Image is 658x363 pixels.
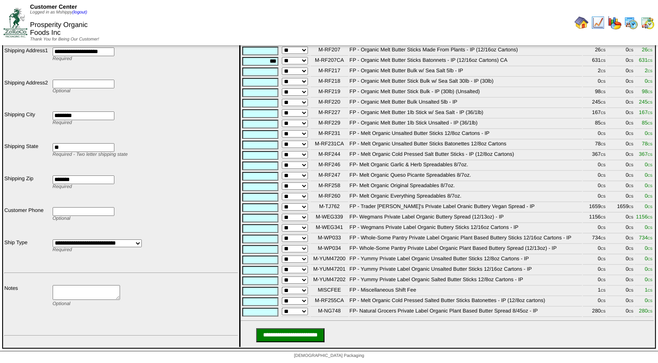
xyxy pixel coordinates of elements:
span: CS [601,215,605,219]
span: CS [601,163,605,167]
td: Shipping Zip [4,175,51,206]
span: CS [601,121,605,125]
span: CS [601,111,605,115]
span: CS [601,132,605,136]
span: 0 [645,193,652,199]
td: 0 [607,88,634,97]
td: 0 [607,297,634,306]
td: 0 [607,119,634,129]
td: FP - Organic Melt Butter 1lb Stick w/ Sea Salt - IP (36/1lb) [349,109,582,118]
td: 631 [583,57,606,66]
span: CS [601,205,605,209]
td: FP - Organic Melt Butter 1lb Stick Unsalted - IP (36/1lb) [349,119,582,129]
td: M-YUM47201 [311,266,348,275]
td: M-YUM47202 [311,276,348,286]
span: 98 [642,88,652,94]
span: CS [628,132,633,136]
td: 1 [583,286,606,296]
td: 1659 [583,203,606,212]
span: Required [53,184,72,189]
td: M-RF218 [311,77,348,87]
td: M-RF219 [311,88,348,97]
span: CS [628,309,633,313]
span: 0 [645,182,652,188]
span: Thank You for Being Our Customer! [30,37,99,42]
td: M-RF229 [311,119,348,129]
td: FP - Yummy Private Label Organic Unsalted Butter Sticks 12/8oz Cartons - IP [349,255,582,265]
span: CS [628,69,633,73]
td: 0 [607,46,634,56]
span: CS [628,289,633,292]
span: CS [648,111,652,115]
td: 0 [607,255,634,265]
td: FP - Organic Melt Butter Stick Bulk - IP (30lb) (Unsalted) [349,88,582,97]
span: 631 [639,57,652,63]
span: CS [628,101,633,104]
span: CS [601,142,605,146]
span: 0 [645,266,652,272]
td: 1659 [607,203,634,212]
span: CS [628,195,633,198]
td: 0 [583,276,606,286]
td: M-RF244 [311,151,348,160]
td: M-RF247 [311,171,348,181]
span: CS [628,48,633,52]
span: CS [648,215,652,219]
td: 26 [583,46,606,56]
img: calendarprod.gif [624,16,638,30]
td: FP - Melt Organic Cold Pressed Salted Butter Sticks Batonettes - IP (12/8oz cartons) [349,297,582,306]
span: CS [601,257,605,261]
td: Notes [4,285,51,331]
span: CS [648,48,652,52]
span: CS [628,174,633,178]
span: CS [628,268,633,272]
img: ZoRoCo_Logo(Green%26Foil)%20jpg.webp [3,8,27,37]
span: 26 [642,47,652,53]
span: CS [601,309,605,313]
img: home.gif [574,16,588,30]
span: CS [648,226,652,230]
span: CS [601,247,605,251]
td: M-WEG341 [311,224,348,233]
td: Shipping City [4,111,51,142]
span: Required [53,247,72,252]
td: FP - Yummy Private Label Organic Unsalted Butter Sticks 12/16oz Cartons - IP [349,266,582,275]
td: 0 [583,182,606,192]
td: 0 [607,245,634,254]
span: 0 [645,255,652,262]
span: CS [601,278,605,282]
span: CS [648,257,652,261]
span: CS [648,59,652,63]
img: line_graph.gif [591,16,605,30]
td: M-WEG339 [311,213,348,223]
span: 0 [645,130,652,136]
span: CS [648,236,652,240]
span: 1156 [636,214,652,220]
td: 0 [583,255,606,265]
td: 2 [583,67,606,77]
td: M-WP034 [311,245,348,254]
img: graph.gif [608,16,621,30]
span: CS [601,195,605,198]
td: FP- Melt Organic Garlic & Herb Spreadables 8/7oz. [349,161,582,171]
span: 167 [639,109,652,115]
td: 280 [583,307,606,317]
span: CS [601,48,605,52]
span: CS [601,80,605,84]
span: 0 [645,245,652,251]
td: Shipping Address1 [4,47,51,78]
span: 0 [645,172,652,178]
td: 0 [607,77,634,87]
span: CS [648,153,652,157]
span: CS [648,268,652,272]
td: 0 [583,77,606,87]
span: CS [601,236,605,240]
span: CS [601,90,605,94]
img: calendarinout.gif [641,16,655,30]
span: 0 [645,224,652,230]
td: 0 [607,182,634,192]
span: CS [628,59,633,63]
td: 0 [607,213,634,223]
span: Optional [53,301,70,306]
span: Required [53,56,72,61]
